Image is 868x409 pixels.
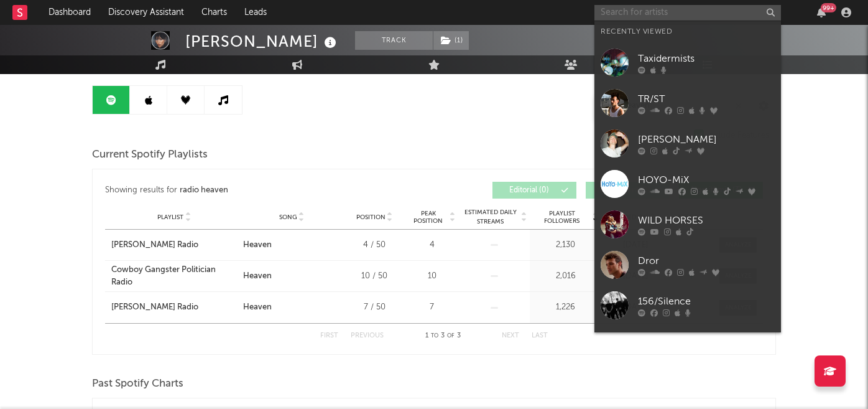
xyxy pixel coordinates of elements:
[409,239,455,252] div: 4
[638,172,775,187] div: HOYO-MiX
[501,187,558,194] span: Editorial ( 0 )
[817,7,826,17] button: 99+
[320,332,338,339] button: First
[111,264,237,288] a: Cowboy Gangster Politician Radio
[502,332,519,339] button: Next
[638,213,775,228] div: WILD HORSES
[533,210,591,225] span: Playlist Followers
[346,239,402,252] div: 4 / 50
[594,42,781,83] a: Taxidermists
[594,245,781,285] a: Dror
[533,301,598,314] div: 1,226
[279,214,297,221] span: Song
[111,239,237,252] a: [PERSON_NAME] Radio
[243,301,272,314] div: Heaven
[638,253,775,268] div: Dror
[594,123,781,164] a: [PERSON_NAME]
[355,31,433,50] button: Track
[92,377,183,392] span: Past Spotify Charts
[533,239,598,252] div: 2,130
[532,332,548,339] button: Last
[431,333,438,339] span: to
[356,214,386,221] span: Position
[594,285,781,326] a: 156/Silence
[243,270,272,283] div: Heaven
[586,182,670,199] button: Independent(0)
[601,24,775,39] div: Recently Viewed
[594,204,781,245] a: WILD HORSES
[821,3,836,12] div: 99 +
[105,182,434,199] div: Showing results for
[594,83,781,123] a: TR/ST
[92,148,208,162] span: Current Spotify Playlists
[638,332,775,362] div: [PERSON_NAME] And The Getaway
[492,182,576,199] button: Editorial(0)
[638,92,775,106] div: TR/ST
[111,239,198,252] div: [PERSON_NAME] Radio
[594,326,781,375] a: [PERSON_NAME] And The Getaway
[594,164,781,204] a: HOYO-MiX
[409,210,448,225] span: Peak Position
[409,270,455,283] div: 10
[461,208,519,227] span: Estimated Daily Streams
[180,183,228,198] div: radio heaven
[447,333,455,339] span: of
[409,329,477,344] div: 1 3 3
[346,301,402,314] div: 7 / 50
[594,187,651,194] span: Independent ( 0 )
[638,132,775,147] div: [PERSON_NAME]
[638,294,775,309] div: 156/Silence
[243,239,272,252] div: Heaven
[157,214,183,221] span: Playlist
[533,270,598,283] div: 2,016
[111,301,237,314] a: [PERSON_NAME] Radio
[409,301,455,314] div: 7
[433,31,469,50] button: (1)
[346,270,402,283] div: 10 / 50
[351,332,384,339] button: Previous
[638,51,775,66] div: Taxidermists
[185,31,339,52] div: [PERSON_NAME]
[433,31,469,50] span: ( 1 )
[594,5,781,21] input: Search for artists
[111,301,198,314] div: [PERSON_NAME] Radio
